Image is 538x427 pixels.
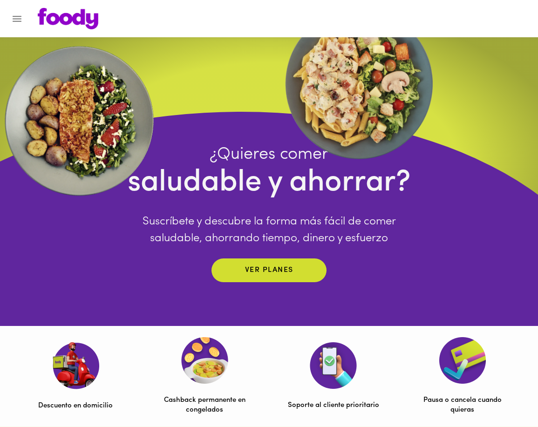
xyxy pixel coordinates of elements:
button: Ver planes [211,258,327,282]
img: ellipse.webp [280,5,438,163]
h4: ¿Quieres comer [128,144,411,165]
iframe: Messagebird Livechat Widget [484,373,529,418]
h4: saludable y ahorrar? [128,165,411,202]
img: Descuento en domicilio [52,342,99,389]
img: Pausa o cancela cuando quieras [439,337,486,384]
img: logo.png [38,8,98,29]
p: Pausa o cancela cuando quieras [417,395,508,415]
p: Soporte al cliente prioritario [288,400,379,410]
button: Menu [6,7,28,30]
p: Ver planes [245,265,293,276]
p: Cashback permanente en congelados [159,395,250,415]
p: Descuento en domicilio [38,401,113,411]
p: Suscríbete y descubre la forma más fácil de comer saludable, ahorrando tiempo, dinero y esfuerzo [128,213,411,247]
img: Soporte al cliente prioritario [310,342,357,389]
img: Cashback permanente en congelados [181,337,228,384]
